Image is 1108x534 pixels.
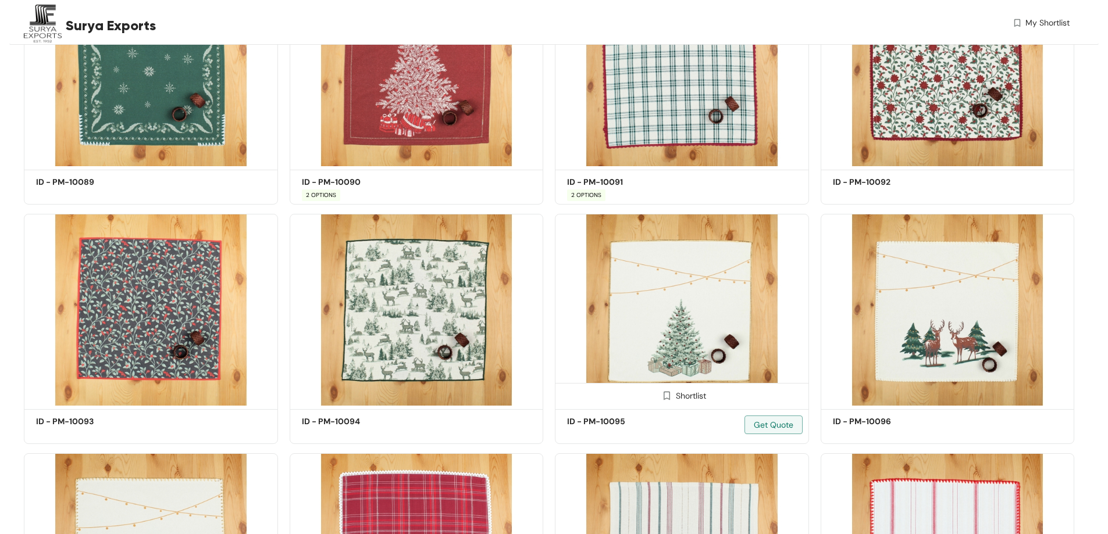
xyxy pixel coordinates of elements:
[567,415,666,428] h5: ID - PM-10095
[661,390,672,401] img: Shortlist
[567,189,605,201] span: 2 OPTIONS
[302,189,340,201] span: 2 OPTIONS
[302,176,401,188] h5: ID - PM-10090
[567,176,666,188] h5: ID - PM-10091
[1025,17,1070,29] span: My Shortlist
[290,214,544,406] img: 88b0b35d-4e5a-4a9e-ade4-a4b931984da6
[555,214,809,406] img: 798538f0-110a-44ac-9231-56619948bb91
[24,214,278,406] img: cbe603f5-bbcb-45b0-a818-9e2415d3a9cd
[833,176,932,188] h5: ID - PM-10092
[754,418,793,431] span: Get Quote
[36,176,135,188] h5: ID - PM-10089
[657,389,706,400] div: Shortlist
[744,415,803,434] button: Get Quote
[302,415,401,428] h5: ID - PM-10094
[24,5,62,42] img: Buyer Portal
[833,415,932,428] h5: ID - PM-10096
[1012,17,1023,29] img: wishlist
[821,214,1075,406] img: 177932fc-5a47-4848-867b-b9d5e026a853
[66,15,156,36] span: Surya Exports
[36,415,135,428] h5: ID - PM-10093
